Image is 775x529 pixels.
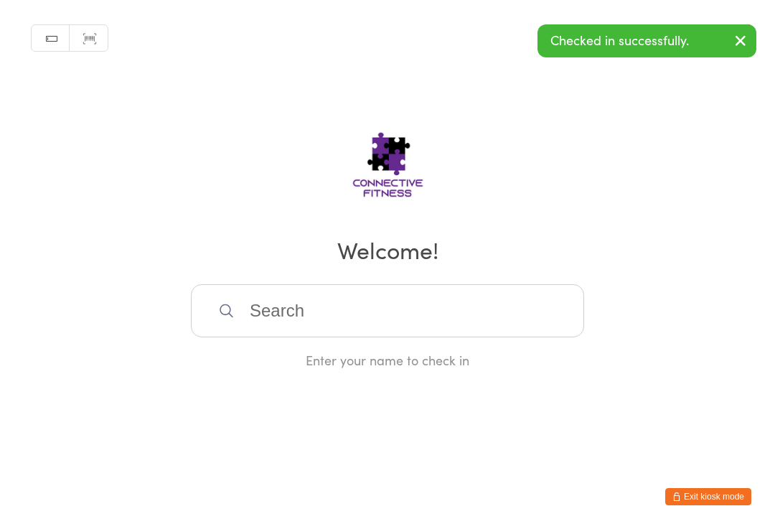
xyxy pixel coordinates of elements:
h2: Welcome! [14,233,761,266]
button: Exit kiosk mode [665,488,751,505]
img: Connective Fitness [307,106,469,213]
input: Search [191,284,584,337]
div: Checked in successfully. [537,24,756,57]
div: Enter your name to check in [191,351,584,369]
